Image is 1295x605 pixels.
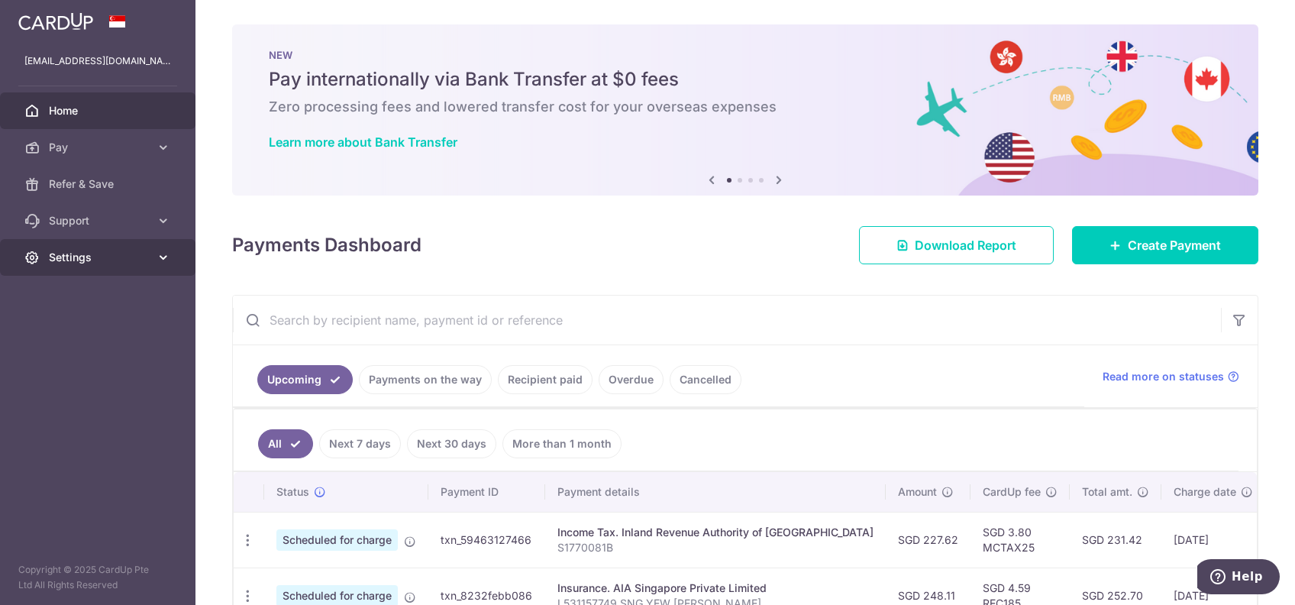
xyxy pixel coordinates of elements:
th: Payment details [545,472,886,512]
td: SGD 231.42 [1070,512,1161,568]
input: Search by recipient name, payment id or reference [233,296,1221,345]
a: Next 30 days [407,429,496,458]
div: Insurance. AIA Singapore Private Limited [557,581,874,596]
a: Learn more about Bank Transfer [269,134,457,150]
span: Create Payment [1128,236,1221,254]
div: Income Tax. Inland Revenue Authority of [GEOGRAPHIC_DATA] [557,525,874,540]
td: SGD 227.62 [886,512,970,568]
a: Recipient paid [498,365,593,394]
a: Download Report [859,226,1054,264]
h4: Payments Dashboard [232,231,421,259]
iframe: Opens a widget where you can find more information [1197,559,1280,597]
td: [DATE] [1161,512,1265,568]
span: Charge date [1174,484,1236,500]
span: Amount [898,484,937,500]
span: Support [49,213,150,228]
h6: Zero processing fees and lowered transfer cost for your overseas expenses [269,98,1222,116]
a: Upcoming [257,365,353,394]
p: NEW [269,49,1222,61]
a: All [258,429,313,458]
a: Cancelled [670,365,741,394]
a: Payments on the way [359,365,492,394]
span: Settings [49,250,150,265]
span: Home [49,103,150,118]
a: Next 7 days [319,429,401,458]
a: Overdue [599,365,664,394]
span: Download Report [915,236,1016,254]
span: Scheduled for charge [276,529,398,551]
span: Total amt. [1082,484,1132,500]
img: CardUp [18,12,93,31]
span: Pay [49,140,150,155]
span: CardUp fee [983,484,1041,500]
span: Status [276,484,309,500]
img: Bank transfer banner [232,24,1258,196]
a: Read more on statuses [1103,369,1239,384]
td: SGD 3.80 MCTAX25 [970,512,1070,568]
th: Payment ID [428,472,545,512]
a: Create Payment [1072,226,1258,264]
td: txn_59463127466 [428,512,545,568]
span: Read more on statuses [1103,369,1224,384]
p: S1770081B [557,540,874,555]
h5: Pay internationally via Bank Transfer at $0 fees [269,67,1222,92]
span: Refer & Save [49,176,150,192]
a: More than 1 month [502,429,622,458]
p: [EMAIL_ADDRESS][DOMAIN_NAME] [24,53,171,69]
